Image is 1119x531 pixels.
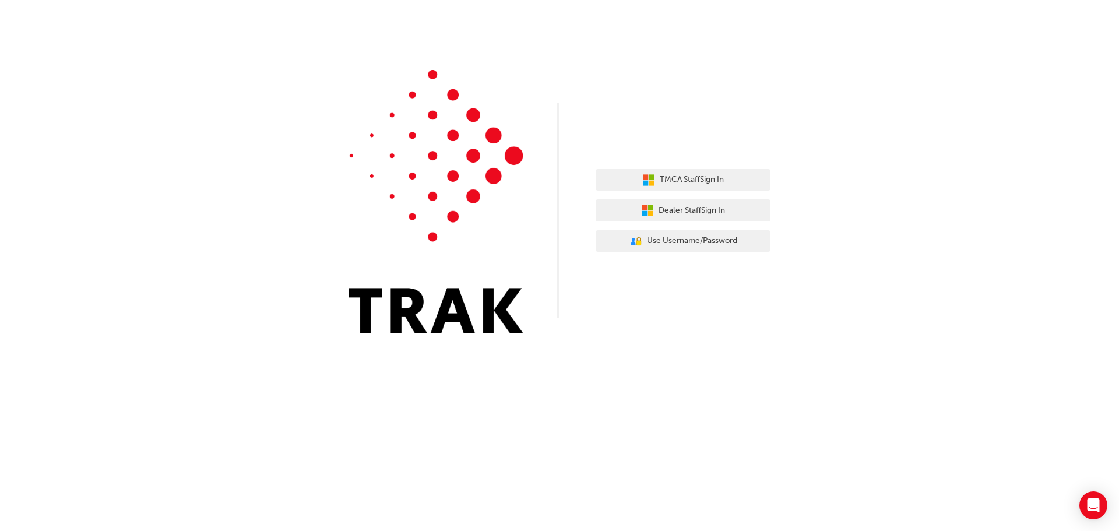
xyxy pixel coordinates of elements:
div: Open Intercom Messenger [1079,491,1107,519]
span: Use Username/Password [647,234,737,248]
img: Trak [349,70,523,333]
button: TMCA StaffSign In [596,169,770,191]
button: Dealer StaffSign In [596,199,770,221]
span: Dealer Staff Sign In [659,204,725,217]
span: TMCA Staff Sign In [660,173,724,187]
button: Use Username/Password [596,230,770,252]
